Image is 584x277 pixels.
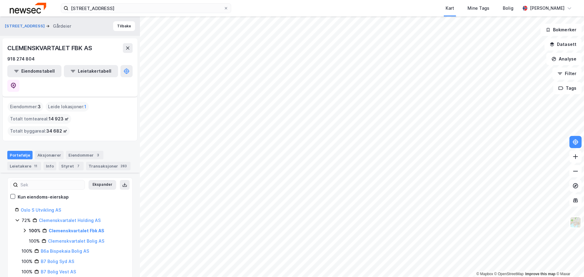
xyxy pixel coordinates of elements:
[503,5,513,12] div: Bolig
[46,102,89,112] div: Leide lokasjoner :
[39,218,101,223] a: Clemenskvartalet Holding AS
[113,21,135,31] button: Tilbake
[10,3,46,13] img: newsec-logo.f6e21ccffca1b3a03d2d.png
[41,248,89,254] a: B6a Bispekaia Bolig AS
[8,102,43,112] div: Eiendommer :
[22,217,31,224] div: 72%
[446,5,454,12] div: Kart
[21,207,61,213] a: Oslo S Utvikling AS
[59,162,84,170] div: Styret
[33,163,39,169] div: 11
[68,4,224,13] input: Søk på adresse, matrikkel, gårdeiere, leietakere eller personer
[86,162,130,170] div: Transaksjoner
[553,82,582,94] button: Tags
[22,248,33,255] div: 100%
[35,151,64,159] div: Aksjonærer
[5,23,46,29] button: [STREET_ADDRESS]
[544,38,582,50] button: Datasett
[29,227,40,234] div: 100%
[95,152,101,158] div: 3
[89,180,116,190] button: Ekspander
[46,127,67,135] span: 34 682 ㎡
[7,162,41,170] div: Leietakere
[18,180,85,189] input: Søk
[48,238,104,244] a: Clemenskvartalet Bolig AS
[554,248,584,277] iframe: Chat Widget
[84,103,86,110] span: 1
[66,151,103,159] div: Eiendommer
[49,228,104,233] a: Clemenskvartalet Fbk AS
[7,43,93,53] div: CLEMENSKVARTALET FBK AS
[530,5,565,12] div: [PERSON_NAME]
[119,163,128,169] div: 283
[7,65,61,77] button: Eiendomstabell
[8,114,71,124] div: Totalt tomteareal :
[29,237,40,245] div: 100%
[41,269,76,274] a: B7 Bolig Vest AS
[494,272,524,276] a: OpenStreetMap
[570,216,581,228] img: Z
[525,272,555,276] a: Improve this map
[75,163,81,169] div: 7
[552,68,582,80] button: Filter
[468,5,489,12] div: Mine Tags
[7,151,33,159] div: Portefølje
[53,23,71,30] div: Gårdeier
[8,126,70,136] div: Totalt byggareal :
[18,193,69,201] div: Kun eiendoms-eierskap
[49,115,69,123] span: 14 923 ㎡
[476,272,493,276] a: Mapbox
[22,268,33,275] div: 100%
[541,24,582,36] button: Bokmerker
[546,53,582,65] button: Analyse
[7,55,35,63] div: 918 274 804
[22,258,33,265] div: 100%
[43,162,56,170] div: Info
[41,259,74,264] a: B7 Bolig Syd AS
[64,65,118,77] button: Leietakertabell
[38,103,41,110] span: 3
